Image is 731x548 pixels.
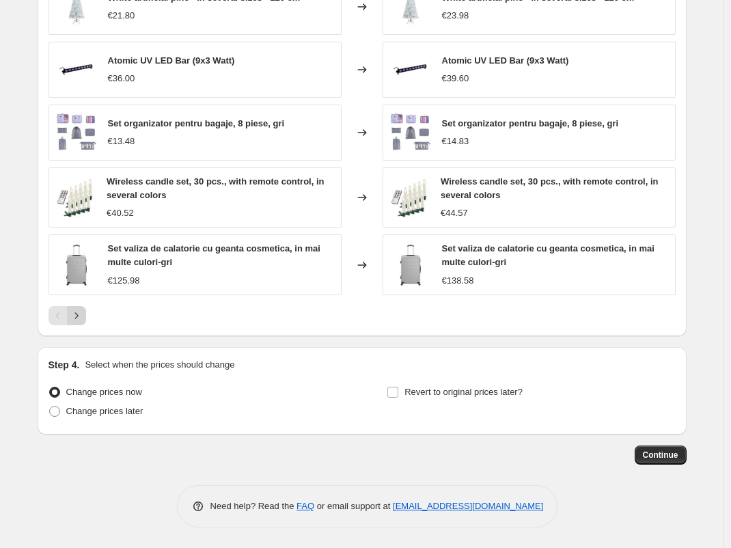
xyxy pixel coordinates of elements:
span: Set organizator pentru bagaje, 8 piese, gri [442,118,619,128]
img: utazoborond-szett-kozmetikai-taskaval-szurke-3_80x.jpg [390,245,431,286]
button: Continue [635,446,687,465]
span: Atomic UV LED Bar (9x3 Watt) [108,55,235,66]
span: Atomic UV LED Bar (9x3 Watt) [442,55,569,66]
span: or email support at [314,501,393,511]
div: €21.80 [108,9,135,23]
span: Change prices later [66,406,143,416]
span: Wireless candle set, 30 pcs., with remote control, in several colors [107,176,324,200]
div: €40.52 [107,206,134,220]
nav: Pagination [49,306,86,325]
div: €138.58 [442,274,474,288]
div: €23.98 [442,9,469,23]
span: Need help? Read the [210,501,297,511]
p: Select when the prices should change [85,358,234,372]
span: Wireless candle set, 30 pcs., with remote control, in several colors [441,176,658,200]
span: Set valiza de calatorie cu geanta cosmetica, in mai multe culori-gri [442,243,654,267]
div: €39.60 [442,72,469,85]
div: €36.00 [108,72,135,85]
div: €125.98 [108,274,140,288]
a: FAQ [296,501,314,511]
div: €44.57 [441,206,468,220]
div: €14.83 [442,135,469,148]
div: €13.48 [108,135,135,148]
a: [EMAIL_ADDRESS][DOMAIN_NAME] [393,501,543,511]
span: Revert to original prices later? [404,387,523,397]
button: Next [67,306,86,325]
h2: Step 4. [49,358,80,372]
img: borondrendszerezo-szurke-3_1_2cc42a33-06fd-412b-9f41-ba82b32d64a4_80x.jpg [56,112,97,153]
span: Continue [643,450,678,461]
img: vezetek-nelkuli-gyertya-szett-tobb-szinben_41f55ee3-9782-4d1f-a401-4dbfbbc3b74b_80x.jpg [390,177,430,218]
img: utazoborond-szett-kozmetikai-taskaval-szurke-3_80x.jpg [56,245,97,286]
span: Set organizator pentru bagaje, 8 piese, gri [108,118,285,128]
span: Change prices now [66,387,142,397]
img: borondrendszerezo-szurke-3_1_2cc42a33-06fd-412b-9f41-ba82b32d64a4_80x.jpg [390,112,431,153]
img: vezetek-nelkuli-gyertya-szett-tobb-szinben_41f55ee3-9782-4d1f-a401-4dbfbbc3b74b_80x.jpg [56,177,96,218]
img: marconi_barra_led_uv_9x3_a9a9_80x.jpg [56,49,97,90]
span: Set valiza de calatorie cu geanta cosmetica, in mai multe culori-gri [108,243,320,267]
img: marconi_barra_led_uv_9x3_a9a9_80x.jpg [390,49,431,90]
